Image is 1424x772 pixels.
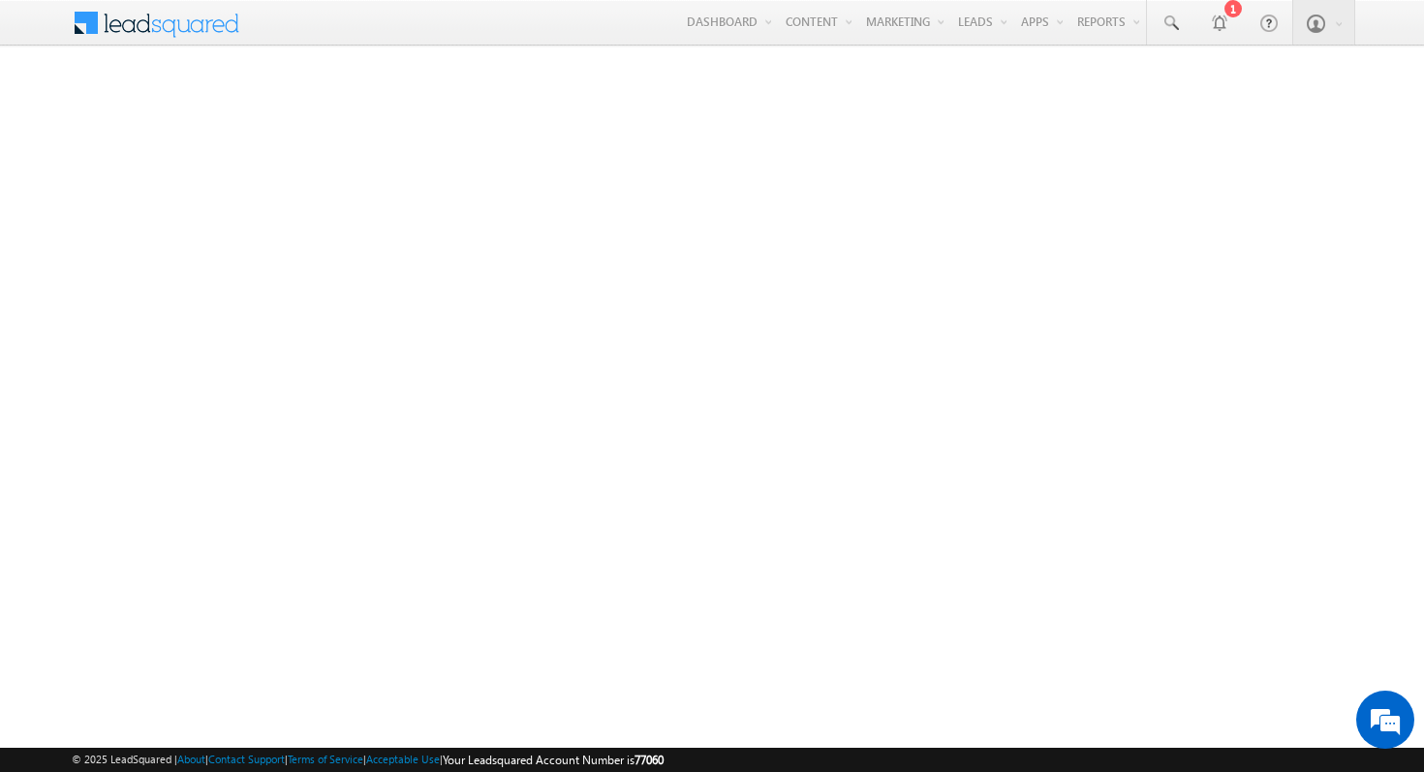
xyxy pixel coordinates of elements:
a: About [177,753,205,765]
a: Acceptable Use [366,753,440,765]
span: Your Leadsquared Account Number is [443,753,664,767]
span: 77060 [635,753,664,767]
div: Minimize live chat window [318,10,364,56]
span: © 2025 LeadSquared | | | | | [72,751,664,769]
img: d_60004797649_company_0_60004797649 [33,102,81,127]
div: Chat with us now [101,102,325,127]
em: Start Chat [263,597,352,623]
textarea: Type your message and hit 'Enter' [25,179,354,580]
a: Contact Support [208,753,285,765]
a: Terms of Service [288,753,363,765]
